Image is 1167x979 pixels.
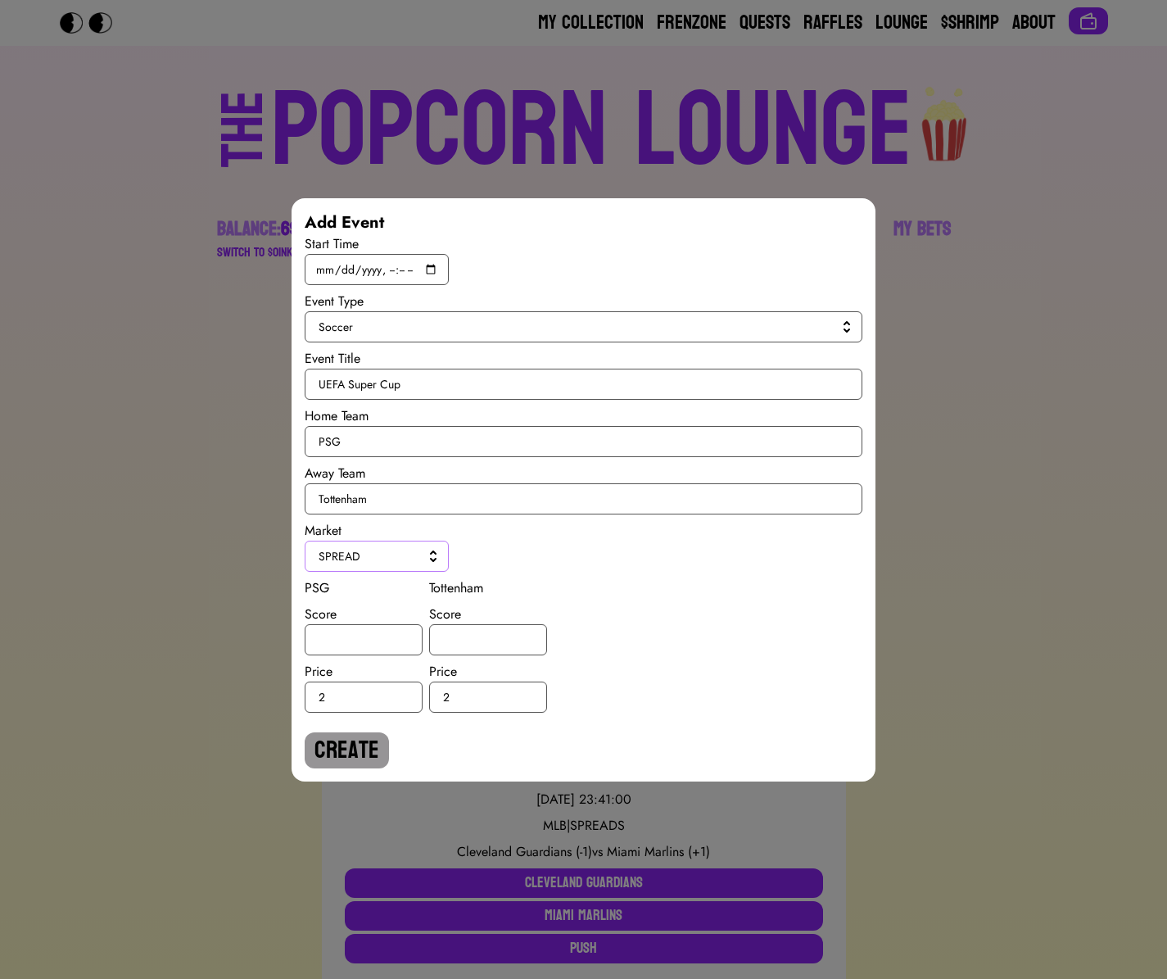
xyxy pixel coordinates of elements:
[305,292,862,311] div: Event Type
[305,605,423,624] div: Score
[305,211,862,234] div: Add Event
[319,319,842,335] span: Soccer
[429,578,547,598] div: Tottenham
[305,662,423,682] div: Price
[305,732,389,768] button: Create
[305,578,423,598] div: PSG
[305,406,862,426] div: Home Team
[305,311,862,342] button: Soccer
[305,541,449,572] button: SPREAD
[429,605,547,624] div: Score
[319,548,428,564] span: SPREAD
[305,464,862,483] div: Away Team
[429,662,547,682] div: Price
[305,349,862,369] div: Event Title
[305,234,862,254] div: Start Time
[305,521,862,541] div: Market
